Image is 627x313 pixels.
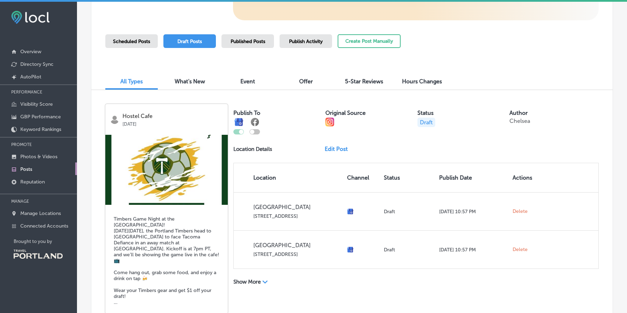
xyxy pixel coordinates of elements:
span: Delete [513,208,528,215]
th: Location [234,163,344,192]
label: Status [417,110,434,116]
p: Location Details [233,146,272,152]
span: Offer [299,78,313,85]
span: Hours Changes [402,78,442,85]
p: Posts [20,166,32,172]
p: Visibility Score [20,101,53,107]
p: Overview [20,49,41,55]
p: Manage Locations [20,210,61,216]
h5: Timbers Game Night at the [GEOGRAPHIC_DATA]! [DATE][DATE], the Portland Timbers head to [GEOGRAPH... [114,216,219,305]
p: Show More [233,279,261,285]
img: Travel Portland [14,250,63,259]
span: Publish Activity [289,39,323,44]
th: Actions [510,163,539,192]
p: [DATE] [122,119,223,127]
p: Draft [384,247,434,253]
p: Reputation [20,179,45,185]
p: Draft [417,118,435,127]
p: Keyword Rankings [20,126,61,132]
th: Channel [344,163,381,192]
span: What's New [175,78,205,85]
p: Photos & Videos [20,154,57,160]
th: Status [381,163,436,192]
span: 5-Star Reviews [345,78,383,85]
a: Edit Post [325,146,353,152]
label: Publish To [233,110,260,116]
p: Chelsea [509,118,530,124]
span: Event [240,78,255,85]
label: Original Source [325,110,366,116]
img: fda3e92497d09a02dc62c9cd864e3231.png [11,11,50,24]
label: Author [509,110,528,116]
th: Publish Date [436,163,510,192]
span: Delete [513,246,528,253]
p: Draft [384,209,434,215]
span: Scheduled Posts [113,39,150,44]
p: [GEOGRAPHIC_DATA] [253,204,341,210]
p: [GEOGRAPHIC_DATA] [253,242,341,249]
img: logo [110,115,119,124]
p: Hostel Cafe [122,113,223,119]
span: Published Posts [231,39,265,44]
p: Connected Accounts [20,223,68,229]
img: 1746554262495921879_18381440821184558_504429240170049677_n.jpg [105,135,228,205]
p: [DATE] 10:57 PM [439,247,507,253]
p: GBP Performance [20,114,61,120]
p: [DATE] 10:57 PM [439,209,507,215]
p: [STREET_ADDRESS] [253,251,341,257]
span: Draft Posts [177,39,202,44]
button: Create Post Manually [338,34,401,48]
span: All Types [120,78,143,85]
p: [STREET_ADDRESS] [253,213,341,219]
p: Directory Sync [20,61,54,67]
p: AutoPilot [20,74,41,80]
p: Brought to you by [14,239,77,244]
